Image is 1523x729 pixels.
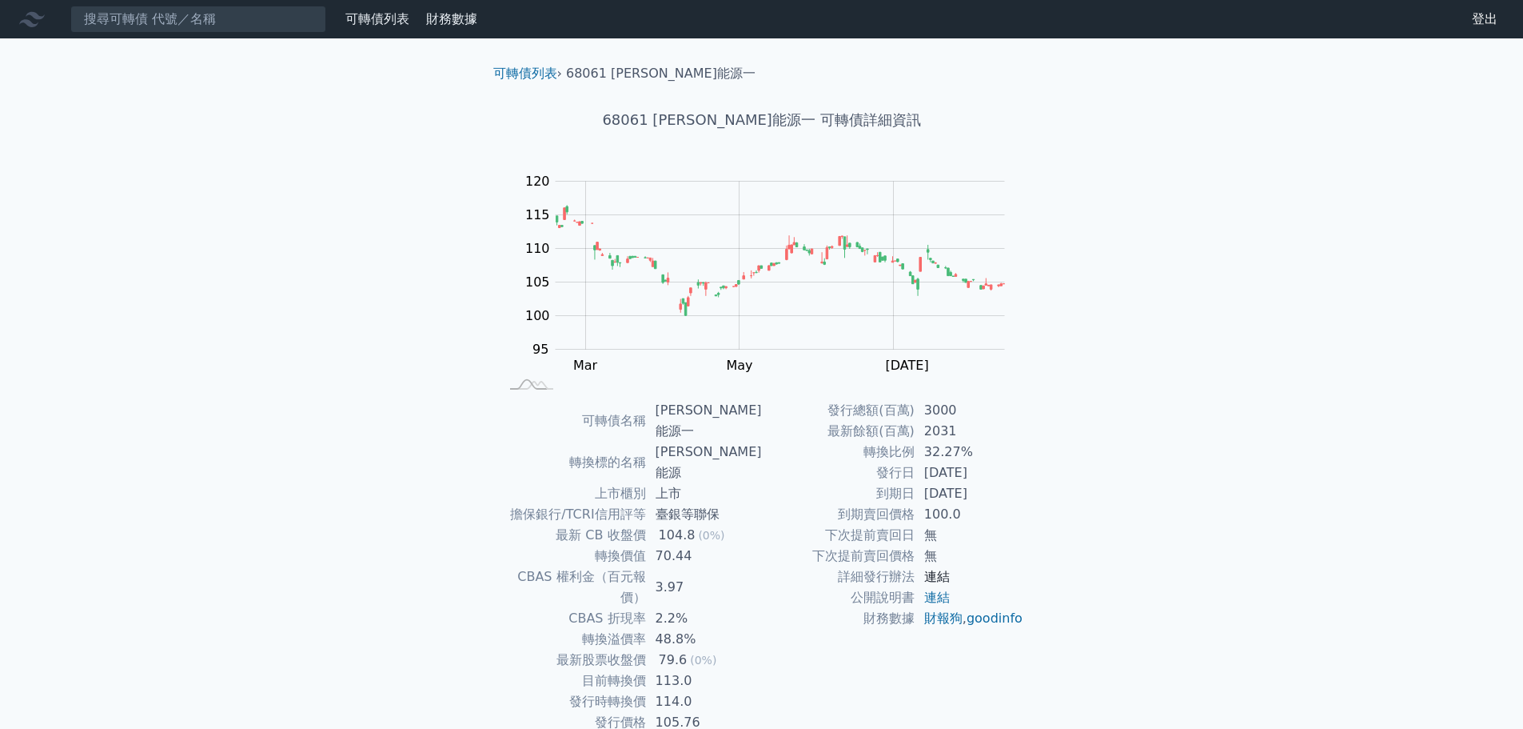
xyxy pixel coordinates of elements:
tspan: 115 [525,207,550,222]
g: Chart [517,174,1029,373]
td: 財務數據 [762,608,915,629]
td: 轉換價值 [500,546,646,567]
td: 最新餘額(百萬) [762,421,915,442]
tspan: Mar [573,358,598,373]
td: 2.2% [646,608,762,629]
tspan: [DATE] [886,358,929,373]
div: 104.8 [656,525,699,546]
td: 到期賣回價格 [762,504,915,525]
td: 最新股票收盤價 [500,650,646,671]
td: 最新 CB 收盤價 [500,525,646,546]
td: 轉換溢價率 [500,629,646,650]
td: 無 [915,546,1024,567]
li: › [493,64,562,83]
td: 100.0 [915,504,1024,525]
td: 2031 [915,421,1024,442]
td: 轉換比例 [762,442,915,463]
tspan: 100 [525,308,550,323]
td: 擔保銀行/TCRI信用評等 [500,504,646,525]
td: 48.8% [646,629,762,650]
td: 目前轉換價 [500,671,646,691]
td: 公開說明書 [762,587,915,608]
a: 財務數據 [426,11,477,26]
tspan: 105 [525,274,550,290]
tspan: May [726,358,752,373]
td: 臺銀等聯保 [646,504,762,525]
a: 連結 [924,569,950,584]
td: 上市 [646,483,762,504]
td: 上市櫃別 [500,483,646,504]
td: [PERSON_NAME]能源 [646,442,762,483]
td: CBAS 折現率 [500,608,646,629]
td: 發行總額(百萬) [762,400,915,421]
a: 可轉債列表 [493,66,557,81]
span: (0%) [690,654,716,667]
td: 113.0 [646,671,762,691]
a: 財報狗 [924,611,963,626]
td: , [915,608,1024,629]
input: 搜尋可轉債 代號／名稱 [70,6,326,33]
td: 發行日 [762,463,915,483]
td: CBAS 權利金（百元報價） [500,567,646,608]
tspan: 95 [532,342,548,357]
td: [DATE] [915,463,1024,483]
h1: 68061 [PERSON_NAME]能源一 可轉債詳細資訊 [480,109,1043,131]
td: 下次提前賣回價格 [762,546,915,567]
td: 32.27% [915,442,1024,463]
td: 114.0 [646,691,762,712]
a: goodinfo [967,611,1023,626]
td: 下次提前賣回日 [762,525,915,546]
td: 3.97 [646,567,762,608]
td: 轉換標的名稱 [500,442,646,483]
tspan: 110 [525,241,550,256]
td: 發行時轉換價 [500,691,646,712]
td: [PERSON_NAME]能源一 [646,400,762,442]
a: 登出 [1459,6,1510,32]
td: 詳細發行辦法 [762,567,915,587]
td: 到期日 [762,483,915,504]
td: 3000 [915,400,1024,421]
td: [DATE] [915,483,1024,504]
li: 68061 [PERSON_NAME]能源一 [566,64,756,83]
span: (0%) [698,529,724,542]
td: 無 [915,525,1024,546]
tspan: 120 [525,174,550,189]
td: 70.44 [646,546,762,567]
a: 連結 [924,590,950,605]
a: 可轉債列表 [345,11,409,26]
div: 79.6 [656,650,691,671]
td: 可轉債名稱 [500,400,646,442]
